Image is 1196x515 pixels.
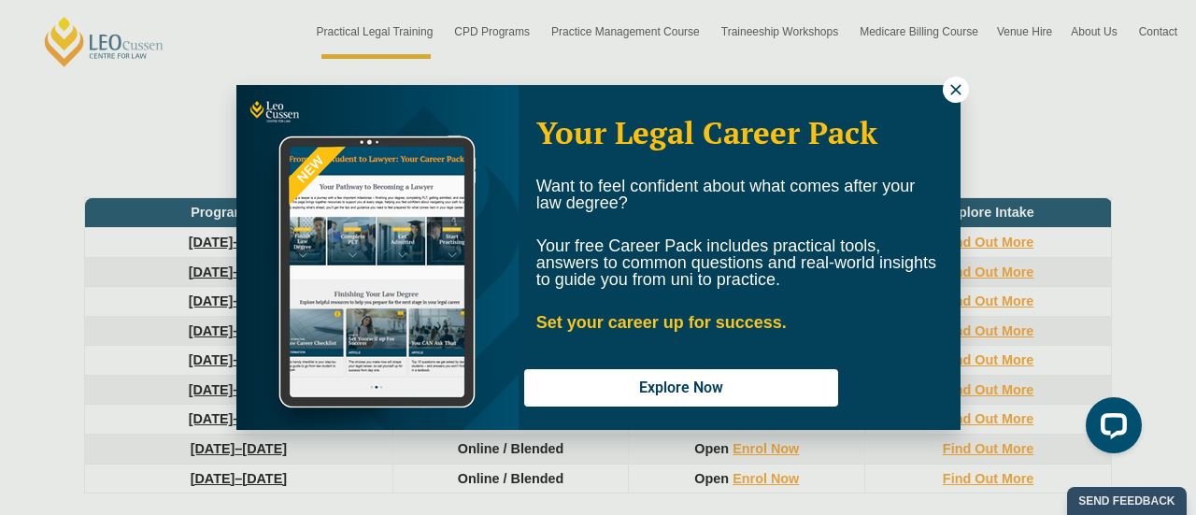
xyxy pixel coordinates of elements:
[536,313,787,332] strong: Set your career up for success.
[236,85,519,430] img: Woman in yellow blouse holding folders looking to the right and smiling
[536,177,916,212] span: Want to feel confident about what comes after your law degree?
[536,236,936,289] span: Your free Career Pack includes practical tools, answers to common questions and real-world insigh...
[536,112,877,152] span: Your Legal Career Pack
[1071,390,1149,468] iframe: LiveChat chat widget
[524,369,838,407] button: Explore Now
[943,77,969,103] button: Close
